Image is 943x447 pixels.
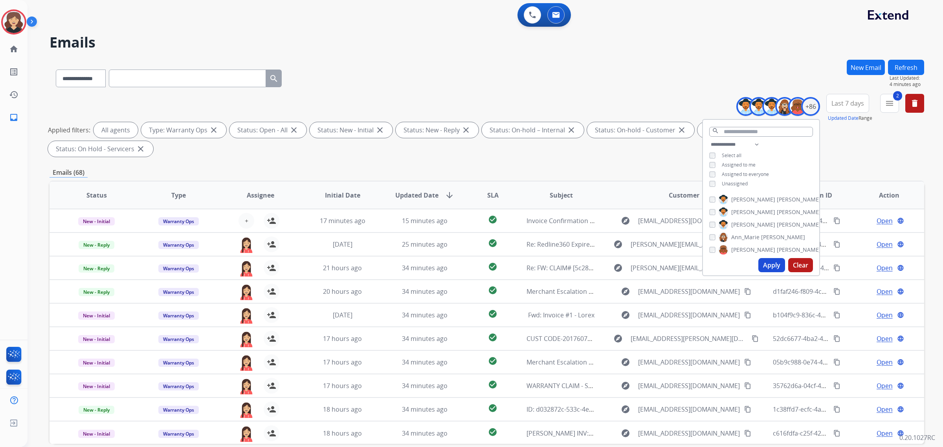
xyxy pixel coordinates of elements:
img: agent-avatar [239,354,254,371]
span: Warranty Ops [158,359,199,367]
span: Fwd: Invoice #1 - Lorex [528,311,594,319]
span: [EMAIL_ADDRESS][DOMAIN_NAME] [638,310,740,320]
img: agent-avatar [239,401,254,418]
mat-icon: check_circle [488,262,497,271]
mat-icon: check_circle [488,215,497,224]
mat-icon: close [461,125,471,135]
div: All agents [94,122,138,138]
mat-icon: check_circle [488,238,497,248]
span: WARRANTY CLAIM - SO#901173100 [ thread::7ftA9gAQAXarrwu6pP4E9jk:: ] [527,381,743,390]
span: [PERSON_NAME] [777,208,821,216]
span: Updated Date [395,191,438,200]
button: 2 [880,94,899,113]
span: 34 minutes ago [402,287,448,296]
span: 18 hours ago [323,405,362,414]
p: Applied filters: [48,125,90,135]
span: [PERSON_NAME] [731,221,775,229]
span: c616fdfa-c25f-427a-a6fa-910450f7e529 [773,429,886,438]
span: + [245,216,248,225]
span: 34 minutes ago [402,405,448,414]
span: 15 minutes ago [402,216,448,225]
div: Status: Open - All [229,122,306,138]
span: Warranty Ops [158,382,199,390]
div: Type: Warranty Ops [141,122,226,138]
mat-icon: person_add [267,405,276,414]
mat-icon: explore [621,216,630,225]
mat-icon: explore [621,429,630,438]
div: Status: On-hold - Customer [587,122,694,138]
div: +86 [801,97,820,116]
div: Status: New - Reply [396,122,479,138]
span: Status [86,191,107,200]
span: 17 hours ago [323,358,362,366]
mat-icon: content_copy [833,359,840,366]
div: Status: On-hold – Internal [482,122,584,138]
span: b104f9c9-836c-43bb-b501-32cc70e9695c [773,311,892,319]
span: Warranty Ops [158,406,199,414]
span: Open [877,429,893,438]
span: Re: FW: CLAIM# [5c288ffd-d70b-4d4e-9d00-f70b79 34ca56]*, ORDER# 19008742 [527,264,758,272]
th: Action [842,181,924,209]
span: Open [877,287,893,296]
span: Invoice Confirmation – Furniture Protection Plan for Order #725009427772(10609094) : thread::160h... [527,216,895,225]
mat-icon: home [9,44,18,54]
span: CUST CODE-2017607720 [527,334,598,343]
span: 34 minutes ago [402,429,448,438]
span: Merchant Escalation Notification for Request 659289 [527,287,682,296]
mat-icon: content_copy [833,217,840,224]
mat-icon: content_copy [833,382,840,389]
span: 17 minutes ago [320,216,365,225]
div: Status: New - Initial [310,122,393,138]
mat-icon: check_circle [488,286,497,295]
mat-icon: menu [885,99,894,108]
span: [PERSON_NAME] [761,233,805,241]
span: [EMAIL_ADDRESS][DOMAIN_NAME] [638,405,740,414]
mat-icon: check_circle [488,333,497,342]
span: Warranty Ops [158,311,199,320]
mat-icon: content_copy [833,311,840,319]
span: [PERSON_NAME][EMAIL_ADDRESS][PERSON_NAME][DOMAIN_NAME] [631,263,747,273]
button: + [239,213,254,229]
span: Last 7 days [831,102,864,105]
span: Type [171,191,186,200]
mat-icon: close [567,125,576,135]
div: Status: On Hold - Servicers [48,141,153,157]
mat-icon: close [289,125,299,135]
span: 34 minutes ago [402,311,448,319]
button: Clear [788,258,813,272]
span: Open [877,216,893,225]
span: 1c38ffd7-ecfc-4a06-9a7c-928e30ff2a74 [773,405,886,414]
span: Warranty Ops [158,217,199,225]
span: New - Reply [79,406,114,414]
mat-icon: language [897,335,904,342]
span: 20 hours ago [323,287,362,296]
mat-icon: delete [910,99,919,108]
mat-icon: history [9,90,18,99]
span: [DATE] [333,240,352,249]
span: Customer [669,191,699,200]
span: New - Initial [78,382,115,390]
mat-icon: explore [613,334,623,343]
mat-icon: close [677,125,686,135]
span: SLA [487,191,499,200]
span: New - Initial [78,217,115,225]
span: Open [877,240,893,249]
img: avatar [3,11,25,33]
mat-icon: content_copy [833,264,840,271]
img: agent-avatar [239,260,254,277]
span: Assigned to everyone [722,171,769,178]
span: New - Initial [78,311,115,320]
span: 17 hours ago [323,334,362,343]
span: Select all [722,152,741,159]
span: Open [877,405,893,414]
span: [PERSON_NAME] [777,221,821,229]
span: 52dc6677-4ba2-423e-b0ca-e1090465e10e [773,334,894,343]
mat-icon: close [375,125,385,135]
mat-icon: content_copy [752,335,759,342]
mat-icon: content_copy [833,406,840,413]
mat-icon: list_alt [9,67,18,77]
p: Emails (68) [50,168,88,178]
span: Subject [550,191,573,200]
mat-icon: content_copy [744,288,751,295]
img: agent-avatar [239,284,254,300]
